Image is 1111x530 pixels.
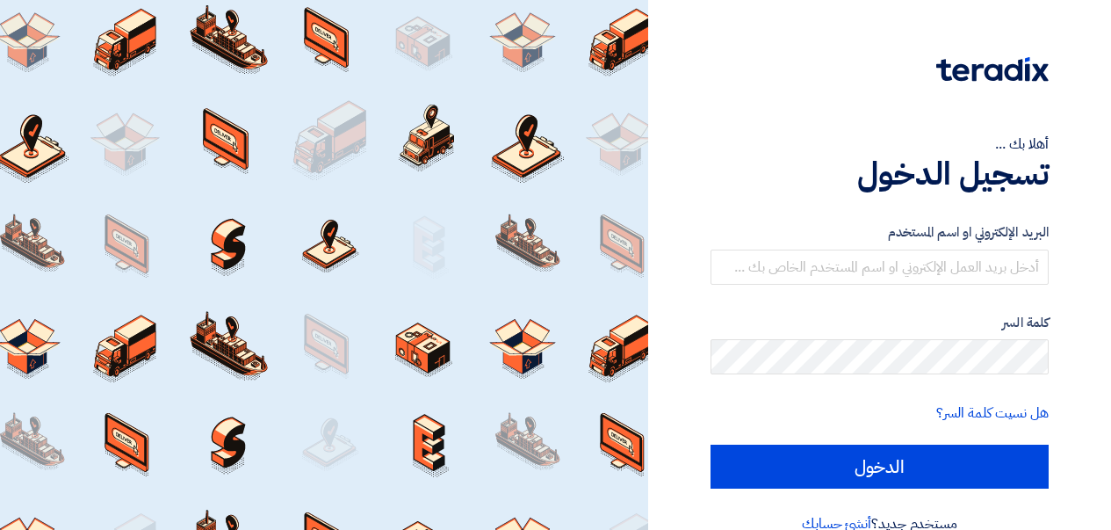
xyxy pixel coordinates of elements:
[711,134,1049,155] div: أهلا بك ...
[711,222,1049,243] label: البريد الإلكتروني او اسم المستخدم
[711,155,1049,193] h1: تسجيل الدخول
[936,403,1049,424] a: هل نسيت كلمة السر؟
[711,250,1049,285] input: أدخل بريد العمل الإلكتروني او اسم المستخدم الخاص بك ...
[936,57,1049,82] img: Teradix logo
[711,313,1049,333] label: كلمة السر
[711,445,1049,489] input: الدخول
